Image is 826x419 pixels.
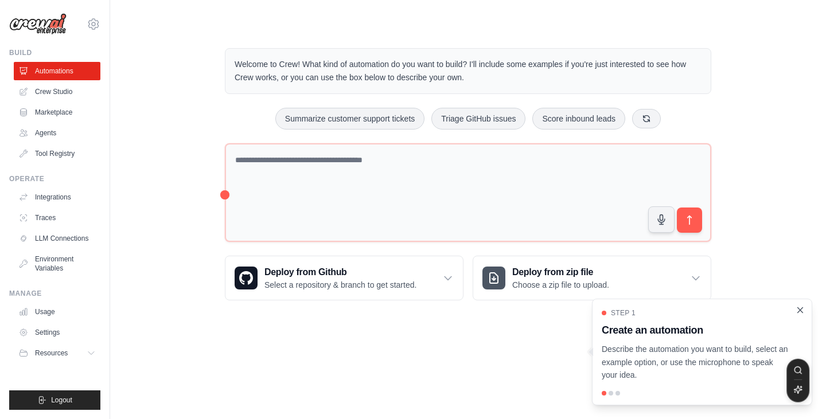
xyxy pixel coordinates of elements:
[512,265,609,279] h3: Deploy from zip file
[611,308,636,318] span: Step 1
[9,13,67,35] img: Logo
[431,108,525,130] button: Triage GitHub issues
[264,279,416,291] p: Select a repository & branch to get started.
[9,174,100,183] div: Operate
[9,390,100,410] button: Logout
[14,303,100,321] a: Usage
[9,289,100,298] div: Manage
[264,265,416,279] h3: Deploy from Github
[14,188,100,206] a: Integrations
[769,364,826,419] iframe: Chat Widget
[532,108,625,130] button: Score inbound leads
[35,348,68,358] span: Resources
[14,323,100,342] a: Settings
[14,209,100,227] a: Traces
[9,48,100,57] div: Build
[14,103,100,122] a: Marketplace
[14,144,100,163] a: Tool Registry
[796,306,805,315] button: Close walkthrough
[275,108,424,130] button: Summarize customer support tickets
[512,279,609,291] p: Choose a zip file to upload.
[602,343,789,382] p: Describe the automation you want to build, select an example option, or use the microphone to spe...
[14,344,100,362] button: Resources
[14,83,100,101] a: Crew Studio
[602,322,789,338] h3: Create an automation
[51,395,72,405] span: Logout
[14,250,100,277] a: Environment Variables
[14,229,100,248] a: LLM Connections
[235,58,702,84] p: Welcome to Crew! What kind of automation do you want to build? I'll include some examples if you'...
[14,62,100,80] a: Automations
[14,124,100,142] a: Agents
